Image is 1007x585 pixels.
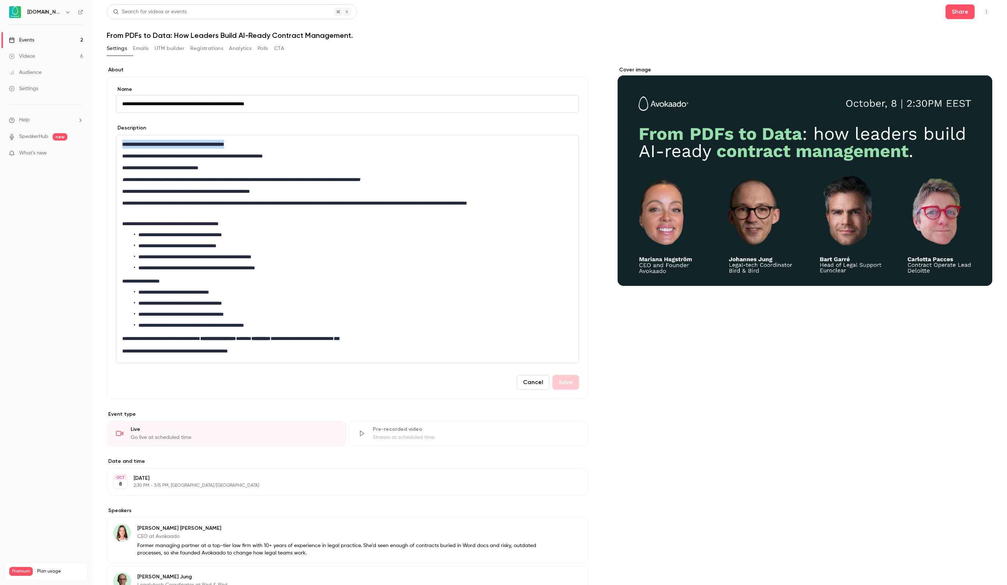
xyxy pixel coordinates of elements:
div: Go live at scheduled time [131,434,337,441]
div: Pre-recorded videoStream at scheduled time [349,421,588,446]
div: OCT [114,475,127,480]
h6: [DOMAIN_NAME] [27,8,62,16]
button: Analytics [229,43,252,54]
label: Speakers [107,507,588,514]
label: Name [116,86,579,93]
h1: From PDFs to Data: How Leaders Build AI-Ready Contract Management. [107,31,992,40]
label: Cover image [618,66,992,74]
span: Premium [9,567,33,576]
p: [PERSON_NAME] [PERSON_NAME] [137,525,540,532]
p: [DATE] [134,475,549,482]
a: SpeakerHub [19,133,48,141]
p: Former managing partner at a top-tier law firm with 10+ years of experience in legal practice. Sh... [137,542,540,557]
div: Mariana Hagström[PERSON_NAME] [PERSON_NAME]CEO at AvokaadoFormer managing partner at a top-tier l... [107,517,588,563]
div: Stream at scheduled time [373,434,579,441]
button: Cancel [517,375,550,390]
div: Pre-recorded video [373,426,579,433]
label: About [107,66,588,74]
button: Polls [258,43,268,54]
p: CEO at Avokaado [137,533,540,540]
button: UTM builder [155,43,184,54]
p: 2:30 PM - 3:15 PM, [GEOGRAPHIC_DATA]/[GEOGRAPHIC_DATA] [134,483,549,489]
button: Registrations [190,43,223,54]
div: Search for videos or events [113,8,187,16]
div: Live [131,426,337,433]
label: Description [116,124,146,132]
button: Emails [133,43,148,54]
div: Audience [9,69,42,76]
div: editor [116,135,579,363]
div: LiveGo live at scheduled time [107,421,346,446]
li: help-dropdown-opener [9,116,83,124]
label: Date and time [107,458,588,465]
p: Event type [107,411,588,418]
span: What's new [19,149,47,157]
span: new [53,133,67,141]
span: Plan usage [37,568,83,574]
button: CTA [274,43,284,54]
div: Videos [9,53,35,60]
button: Settings [107,43,127,54]
div: Settings [9,85,38,92]
button: Share [946,4,975,19]
img: Mariana Hagström [113,524,131,542]
span: Help [19,116,30,124]
div: Events [9,36,34,44]
img: Avokaado.io [9,6,21,18]
p: 8 [119,481,122,488]
p: [PERSON_NAME] Jung [137,573,502,581]
section: Cover image [618,66,992,286]
section: description [116,135,579,363]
